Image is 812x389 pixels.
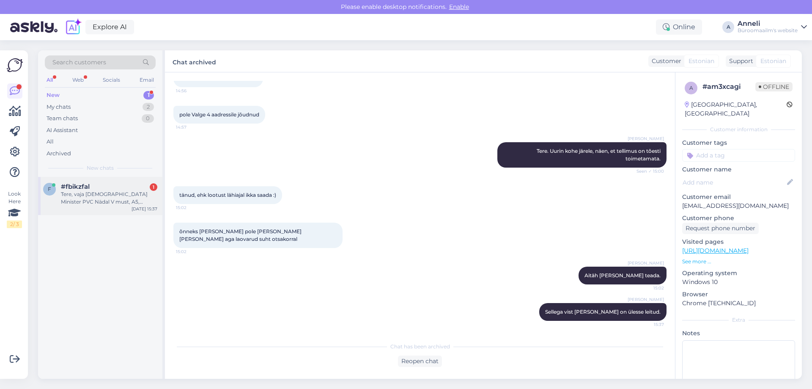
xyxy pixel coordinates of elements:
p: Browser [682,290,795,299]
div: Customer [648,57,681,66]
div: 1 [150,183,157,191]
span: a [689,85,693,91]
span: [PERSON_NAME] [628,135,664,142]
p: Customer email [682,193,795,201]
div: AI Assistant [47,126,78,135]
span: f [48,186,51,192]
span: Estonian [760,57,786,66]
div: 2 [143,103,154,111]
div: Socials [101,74,122,86]
div: My chats [47,103,71,111]
div: Support [726,57,753,66]
div: Team chats [47,114,78,123]
div: All [45,74,55,86]
span: 14:57 [176,124,208,130]
div: 2 / 3 [7,221,22,228]
p: Customer phone [682,214,795,223]
div: # am3xcagi [702,82,755,92]
div: Büroomaailm's website [738,27,798,34]
span: Enable [447,3,472,11]
div: A [722,21,734,33]
span: tänud, ehk lootust lähiajal ikka saada :) [179,192,276,198]
div: Look Here [7,190,22,228]
span: Estonian [689,57,714,66]
p: Windows 10 [682,278,795,287]
span: 15:02 [176,204,208,211]
span: Offline [755,82,793,91]
div: Customer information [682,126,795,133]
span: #fbikzfal [61,183,90,190]
div: Anneli [738,20,798,27]
div: Archived [47,149,71,158]
input: Add name [683,178,785,187]
div: Tere, vaja [DEMOGRAPHIC_DATA] Minister PVC Nädal V must, A5, spiraalköide, PVC kaantega, nädala s... [61,190,157,206]
a: [URL][DOMAIN_NAME] [682,247,749,254]
p: Notes [682,329,795,338]
span: 15:02 [632,285,664,291]
p: Chrome [TECHNICAL_ID] [682,299,795,308]
div: 0 [142,114,154,123]
div: 1 [143,91,154,99]
span: 15:37 [632,321,664,328]
span: [PERSON_NAME] [628,296,664,303]
span: Tere. Uurin kohe järele, näen, et tellimus on tõesti toimetamata. [537,148,662,162]
div: Reopen chat [398,356,442,367]
img: Askly Logo [7,57,23,73]
img: explore-ai [64,18,82,36]
div: Extra [682,316,795,324]
span: Aitäh [PERSON_NAME] teada. [584,272,661,279]
a: AnneliBüroomaailm's website [738,20,807,34]
span: õnneks [PERSON_NAME] pole [PERSON_NAME] [PERSON_NAME] aga laovarud suht otsakorral [179,228,303,242]
span: 15:02 [176,248,208,255]
span: 14:56 [176,88,208,94]
div: Request phone number [682,223,759,234]
p: [EMAIL_ADDRESS][DOMAIN_NAME] [682,201,795,210]
div: Web [71,74,85,86]
p: Visited pages [682,237,795,246]
div: [DATE] 15:37 [132,206,157,212]
div: [GEOGRAPHIC_DATA], [GEOGRAPHIC_DATA] [685,100,787,118]
div: Email [138,74,156,86]
span: New chats [87,164,114,172]
a: Explore AI [85,20,134,34]
p: See more ... [682,258,795,265]
p: Customer name [682,165,795,174]
span: Search customers [52,58,106,67]
label: Chat archived [173,55,216,67]
span: [PERSON_NAME] [628,260,664,266]
p: Operating system [682,269,795,278]
div: All [47,138,54,146]
input: Add a tag [682,149,795,162]
p: Customer tags [682,138,795,147]
span: pole Valge 4 aadressile jõudnud [179,111,259,118]
span: Seen ✓ 15:00 [632,168,664,174]
span: Sellega vist [PERSON_NAME] on ülesse leitud. [545,309,661,315]
div: Online [656,19,702,35]
div: New [47,91,60,99]
span: Chat has been archived [390,343,450,350]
